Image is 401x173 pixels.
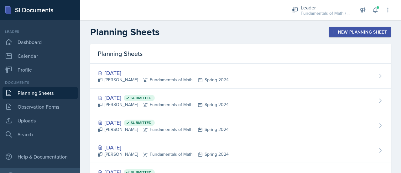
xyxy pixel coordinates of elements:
[3,63,78,76] a: Profile
[131,95,152,100] span: Submitted
[3,87,78,99] a: Planning Sheets
[301,4,351,11] div: Leader
[98,126,229,133] div: [PERSON_NAME] Fundamentals of Math Spring 2024
[3,100,78,113] a: Observation Forms
[90,64,391,89] a: [DATE] [PERSON_NAME]Fundamentals of MathSpring 2024
[3,50,78,62] a: Calendar
[98,69,229,77] div: [DATE]
[3,36,78,48] a: Dashboard
[3,150,78,163] div: Help & Documentation
[90,89,391,113] a: [DATE] Submitted [PERSON_NAME]Fundamentals of MathSpring 2024
[90,138,391,163] a: [DATE] [PERSON_NAME]Fundamentals of MathSpring 2024
[3,29,78,35] div: Leader
[3,80,78,85] div: Documents
[98,94,229,102] div: [DATE]
[301,10,351,17] div: Fundamentals of Math / Spring 2024
[3,128,78,141] a: Search
[98,101,229,108] div: [PERSON_NAME] Fundamentals of Math Spring 2024
[98,77,229,83] div: [PERSON_NAME] Fundamentals of Math Spring 2024
[98,118,229,127] div: [DATE]
[329,27,391,37] button: New Planning Sheet
[98,151,229,158] div: [PERSON_NAME] Fundamentals of Math Spring 2024
[3,114,78,127] a: Uploads
[131,120,152,125] span: Submitted
[90,113,391,138] a: [DATE] Submitted [PERSON_NAME]Fundamentals of MathSpring 2024
[90,26,159,38] h2: Planning Sheets
[90,44,391,64] div: Planning Sheets
[333,30,387,35] div: New Planning Sheet
[98,143,229,152] div: [DATE]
